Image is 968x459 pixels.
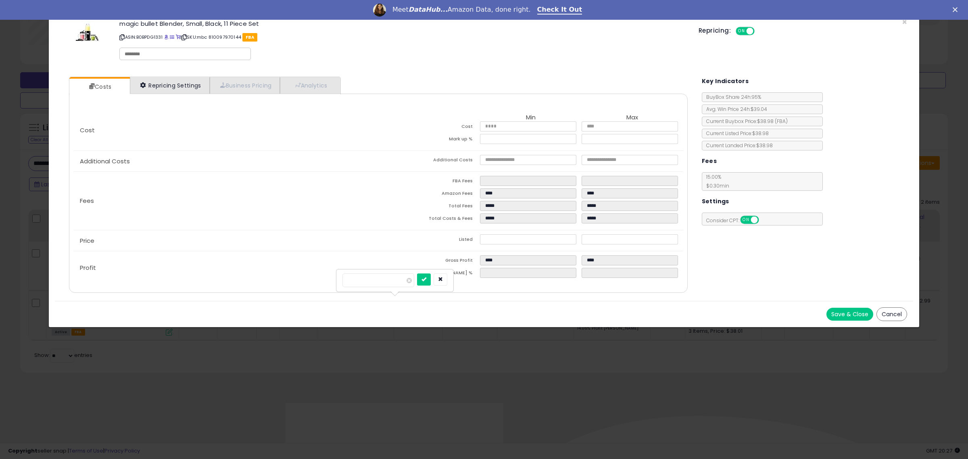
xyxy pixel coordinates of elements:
[378,155,480,167] td: Additional Costs
[378,234,480,247] td: Listed
[378,134,480,146] td: Mark up %
[73,127,378,134] p: Cost
[702,173,729,189] span: 15.00 %
[702,142,773,149] span: Current Landed Price: $38.98
[826,308,873,321] button: Save & Close
[119,31,686,44] p: ASIN: B0BPDG1331 | SKU: mbc 810097970144
[242,33,257,42] span: FBA
[378,213,480,226] td: Total Costs & Fees
[73,265,378,271] p: Profit
[741,217,751,223] span: ON
[409,6,448,13] i: DataHub...
[902,16,907,28] span: ×
[953,7,961,12] div: Close
[73,158,378,165] p: Additional Costs
[757,217,770,223] span: OFF
[699,27,731,34] h5: Repricing:
[702,130,769,137] span: Current Listed Price: $38.98
[537,6,582,15] a: Check It Out
[702,76,749,86] h5: Key Indicators
[753,28,766,35] span: OFF
[130,77,210,94] a: Repricing Settings
[73,238,378,244] p: Price
[378,201,480,213] td: Total Fees
[210,77,280,94] a: Business Pricing
[176,34,180,40] a: Your listing only
[736,28,747,35] span: ON
[280,77,340,94] a: Analytics
[876,307,907,321] button: Cancel
[480,114,582,121] th: Min
[702,182,729,189] span: $0.30 min
[119,21,686,27] h3: magic bullet Blender, Small, Black, 11 Piece Set
[702,156,717,166] h5: Fees
[392,6,531,14] div: Meet Amazon Data, done right.
[373,4,386,17] img: Profile image for Georgie
[378,188,480,201] td: Amazon Fees
[73,198,378,204] p: Fees
[582,114,683,121] th: Max
[69,79,129,95] a: Costs
[702,94,761,100] span: BuyBox Share 24h: 95%
[75,21,99,45] img: 41573Q8EzwL._SL60_.jpg
[702,196,729,207] h5: Settings
[378,255,480,268] td: Gross Profit
[164,34,169,40] a: BuyBox page
[170,34,174,40] a: All offer listings
[757,118,788,125] span: $38.98
[378,268,480,280] td: Profit [PERSON_NAME] %
[702,106,767,113] span: Avg. Win Price 24h: $39.04
[378,121,480,134] td: Cost
[378,176,480,188] td: FBA Fees
[702,118,788,125] span: Current Buybox Price:
[702,217,770,224] span: Consider CPT:
[775,118,788,125] span: ( FBA )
